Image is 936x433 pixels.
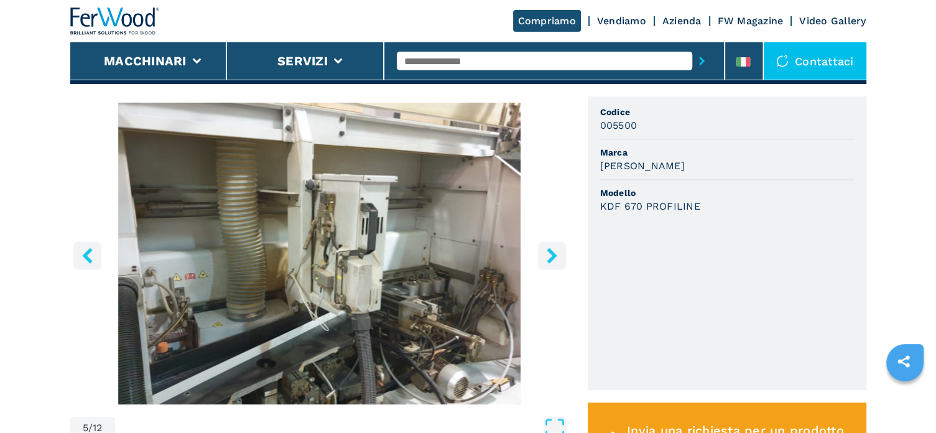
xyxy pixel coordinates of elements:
a: FW Magazine [718,15,784,27]
button: Servizi [277,54,328,68]
button: right-button [538,241,566,269]
span: Marca [600,146,854,159]
span: 5 [83,423,88,433]
a: Azienda [662,15,702,27]
div: Contattaci [764,42,866,80]
iframe: Chat [883,377,927,424]
span: 12 [93,423,103,433]
button: submit-button [692,47,711,75]
span: Modello [600,187,854,199]
div: Go to Slide 5 [70,103,569,404]
img: Contattaci [776,55,789,67]
h3: 005500 [600,118,637,133]
button: Macchinari [104,54,187,68]
h3: [PERSON_NAME] [600,159,685,173]
a: Vendiamo [597,15,646,27]
button: left-button [73,241,101,269]
img: Ferwood [70,7,160,35]
a: Video Gallery [799,15,866,27]
a: Compriamo [513,10,581,32]
img: Bordatrice Singola BRANDT KDF 670 PROFILINE [70,103,569,404]
h3: KDF 670 PROFILINE [600,199,700,213]
a: sharethis [888,346,919,377]
span: Codice [600,106,854,118]
span: / [88,423,93,433]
